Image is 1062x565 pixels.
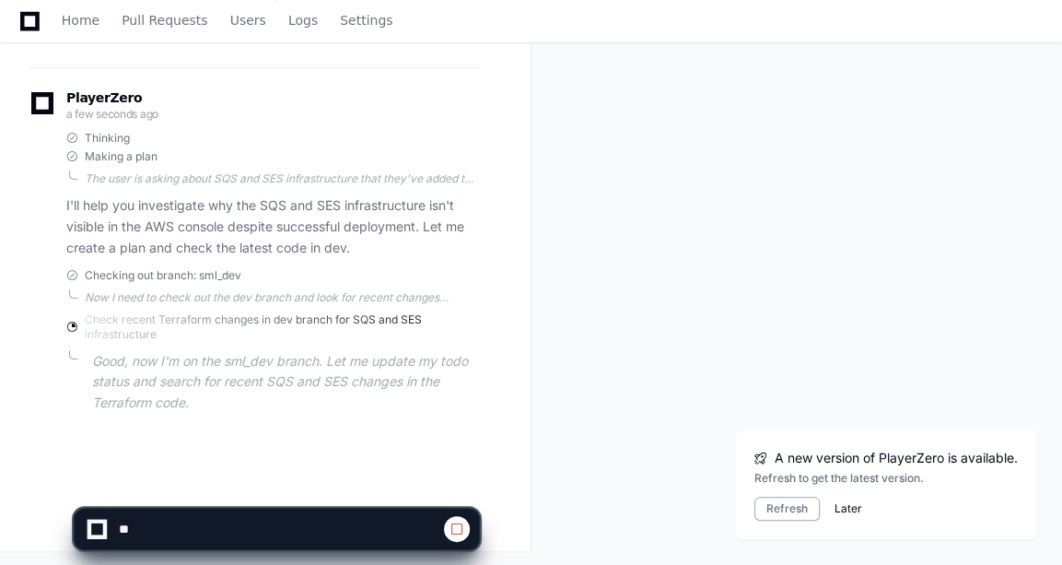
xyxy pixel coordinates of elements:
span: Settings [340,15,392,26]
span: Pull Requests [122,15,207,26]
p: Good, now I'm on the sml_dev branch. Let me update my todo status and search for recent SQS and S... [92,351,479,414]
span: Home [62,15,99,26]
span: Check recent Terraform changes in dev branch for SQS and SES infrastructure [85,312,479,342]
span: Making a plan [85,149,158,164]
span: Checking out branch: sml_dev [85,268,241,283]
span: A new version of PlayerZero is available. [775,449,1018,467]
span: a few seconds ago [66,107,158,121]
div: Refresh to get the latest version. [754,471,1018,486]
span: Logs [288,15,318,26]
div: The user is asking about SQS and SES infrastructure that they've added to Terraform and deployed,... [85,171,479,186]
button: Later [834,501,862,516]
p: I'll help you investigate why the SQS and SES infrastructure isn't visible in the AWS console des... [66,195,479,258]
button: Refresh [754,497,820,521]
span: PlayerZero [66,92,142,103]
span: Users [230,15,266,26]
div: Now I need to check out the dev branch and look for recent changes related to SQS and SES infrast... [85,290,479,305]
span: Thinking [85,131,130,146]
